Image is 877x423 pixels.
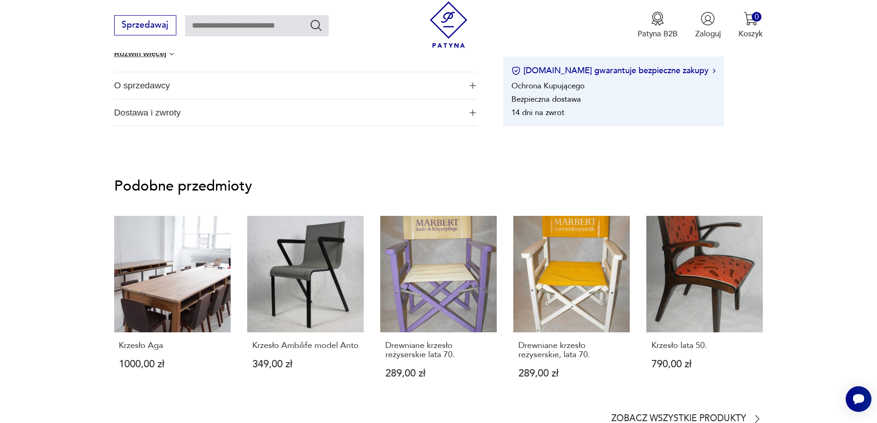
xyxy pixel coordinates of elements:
button: Sprzedawaj [114,15,176,35]
a: Sprzedawaj [114,22,176,29]
p: Krzesło Ambilife model Anto [252,341,359,350]
p: 1000,00 zł [119,359,226,369]
button: Szukaj [309,18,323,32]
img: Ikona certyfikatu [511,66,521,75]
p: Drewniane krzesło reżyserskie, lata 70. [518,341,625,360]
img: Ikonka użytkownika [701,12,715,26]
img: chevron down [167,49,176,58]
p: Krzesło Aga [119,341,226,350]
button: Rozwiń więcej [114,49,177,58]
span: Dostawa i zwroty [114,99,462,126]
p: Krzesło lata 50. [651,341,758,350]
img: Patyna - sklep z meblami i dekoracjami vintage [425,1,472,48]
li: Bezpieczna dostawa [511,94,581,104]
img: Ikona plusa [470,82,476,89]
p: Patyna B2B [638,29,678,39]
div: 0 [752,12,761,22]
li: Ochrona Kupującego [511,81,585,91]
a: Krzesło Ambilife model AntoKrzesło Ambilife model Anto349,00 zł [247,216,364,400]
button: 0Koszyk [738,12,763,39]
p: 349,00 zł [252,359,359,369]
img: Ikona strzałki w prawo [713,69,715,73]
p: Koszyk [738,29,763,39]
a: Ikona medaluPatyna B2B [638,12,678,39]
button: Zaloguj [695,12,721,39]
a: Drewniane krzesło reżyserskie lata 70.Drewniane krzesło reżyserskie lata 70.289,00 zł [380,216,497,400]
a: Krzesło lata 50.Krzesło lata 50.790,00 zł [646,216,763,400]
p: 289,00 zł [518,369,625,378]
p: 289,00 zł [385,369,492,378]
iframe: Smartsupp widget button [846,386,871,412]
button: Patyna B2B [638,12,678,39]
img: Ikona medalu [650,12,665,26]
p: Zobacz wszystkie produkty [611,415,746,423]
li: 14 dni na zwrot [511,107,564,118]
p: Zaloguj [695,29,721,39]
img: Ikona plusa [470,110,476,116]
a: Krzesło AgaKrzesło Aga1000,00 zł [114,216,231,400]
span: O sprzedawcy [114,72,462,99]
img: Ikona koszyka [743,12,758,26]
p: Podobne przedmioty [114,180,763,193]
a: Drewniane krzesło reżyserskie, lata 70.Drewniane krzesło reżyserskie, lata 70.289,00 zł [513,216,630,400]
p: 790,00 zł [651,359,758,369]
button: [DOMAIN_NAME] gwarantuje bezpieczne zakupy [511,65,715,76]
p: Drewniane krzesło reżyserskie lata 70. [385,341,492,360]
button: Ikona plusaO sprzedawcy [114,72,477,99]
button: Ikona plusaDostawa i zwroty [114,99,477,126]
